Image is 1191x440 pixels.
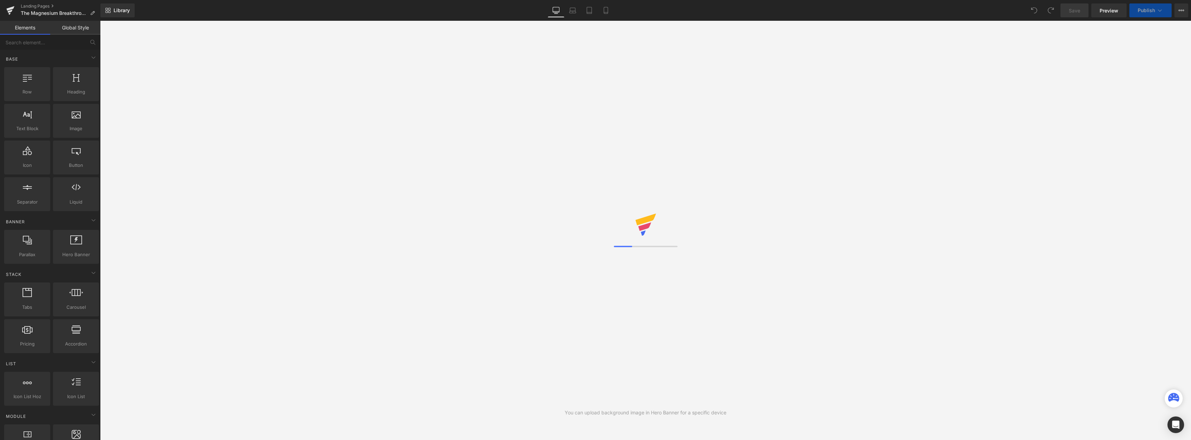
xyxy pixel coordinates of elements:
[114,7,130,14] span: Library
[6,198,48,206] span: Separator
[5,218,26,225] span: Banner
[6,251,48,258] span: Parallax
[6,88,48,96] span: Row
[6,340,48,348] span: Pricing
[55,393,97,400] span: Icon List
[1044,3,1058,17] button: Redo
[6,162,48,169] span: Icon
[6,304,48,311] span: Tabs
[1027,3,1041,17] button: Undo
[1129,3,1172,17] button: Publish
[55,162,97,169] span: Button
[1091,3,1127,17] a: Preview
[55,251,97,258] span: Hero Banner
[55,198,97,206] span: Liquid
[5,56,19,62] span: Base
[1174,3,1188,17] button: More
[598,3,614,17] a: Mobile
[55,88,97,96] span: Heading
[5,271,22,278] span: Stack
[55,304,97,311] span: Carousel
[6,393,48,400] span: Icon List Hoz
[1100,7,1118,14] span: Preview
[6,125,48,132] span: Text Block
[1167,416,1184,433] div: Open Intercom Messenger
[548,3,564,17] a: Desktop
[21,10,87,16] span: The Magnesium Breakthrough™ Reset
[5,360,17,367] span: List
[1138,8,1155,13] span: Publish
[50,21,100,35] a: Global Style
[581,3,598,17] a: Tablet
[1069,7,1080,14] span: Save
[55,340,97,348] span: Accordion
[565,409,726,416] div: You can upload background image in Hero Banner for a specific device
[21,3,100,9] a: Landing Pages
[100,3,135,17] a: New Library
[5,413,27,420] span: Module
[564,3,581,17] a: Laptop
[55,125,97,132] span: Image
